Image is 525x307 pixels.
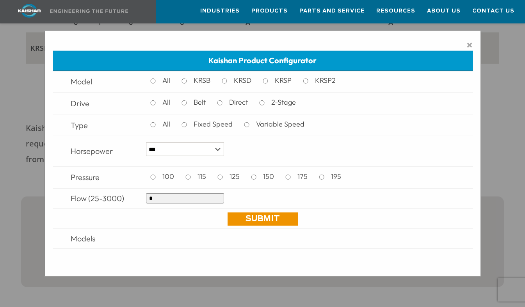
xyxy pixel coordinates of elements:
[376,7,415,16] span: Resources
[71,146,113,156] span: Horsepower
[299,0,365,21] a: Parts and Service
[208,55,317,65] span: Kaishan Product Configurator
[328,170,348,182] label: 195
[231,75,258,86] label: KRSD
[159,75,177,86] label: All
[200,7,240,16] span: Industries
[190,75,217,86] label: KRSB
[299,7,365,16] span: Parts and Service
[159,96,177,108] label: All
[294,170,315,182] label: 175
[253,118,311,130] label: Variable Speed
[472,0,514,21] a: Contact Us
[159,118,177,130] label: All
[190,96,213,108] label: Belt
[427,7,461,16] span: About Us
[226,96,255,108] label: Direct
[427,0,461,21] a: About Us
[194,170,213,182] label: 115
[226,170,247,182] label: 125
[159,170,181,182] label: 100
[472,7,514,16] span: Contact Us
[190,118,240,130] label: Fixed Speed
[466,39,473,51] span: ×
[71,172,100,182] span: Pressure
[251,7,288,16] span: Products
[71,233,95,243] span: Models
[376,0,415,21] a: Resources
[268,96,303,108] label: 2-Stage
[200,0,240,21] a: Industries
[228,212,298,225] a: Submit
[71,120,88,130] span: Type
[312,75,343,86] label: KRSP2
[272,75,299,86] label: KRSP
[251,0,288,21] a: Products
[71,98,89,108] span: Drive
[260,170,281,182] label: 150
[71,193,124,203] span: Flow (25-3000)
[71,76,92,86] span: Model
[50,9,128,13] img: Engineering the future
